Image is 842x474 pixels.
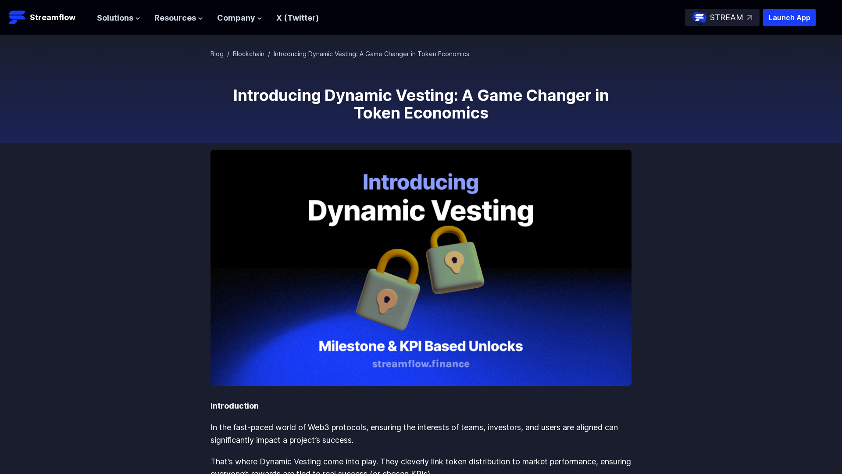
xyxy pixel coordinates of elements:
[210,86,631,122] h1: Introducing Dynamic Vesting: A Game Changer in Token Economics
[763,9,816,26] button: Launch App
[227,50,229,57] span: /
[97,12,140,25] button: Solutions
[233,50,264,57] a: Blockchain
[747,15,752,20] img: top-right-arrow.svg
[210,150,631,386] img: Introducing Dynamic Vesting: A Game Changer in Token Economics
[274,50,469,57] span: Introducing Dynamic Vesting: A Game Changer in Token Economics
[217,12,262,25] button: Company
[685,9,760,26] a: STREAM
[97,12,133,25] span: Solutions
[154,12,203,25] button: Resources
[210,421,631,447] p: In the fast-paced world of Web3 protocols, ensuring the interests of teams, investors, and users ...
[217,12,255,25] span: Company
[210,50,224,57] a: Blog
[154,12,196,25] span: Resources
[30,11,75,24] p: Streamflow
[710,11,743,24] p: STREAM
[210,401,259,410] strong: Introduction
[9,9,26,26] img: Streamflow Logo
[268,50,270,57] span: /
[9,9,88,26] a: Streamflow
[692,11,706,25] img: streamflow-logo-circle.png
[276,13,319,22] a: X (Twitter)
